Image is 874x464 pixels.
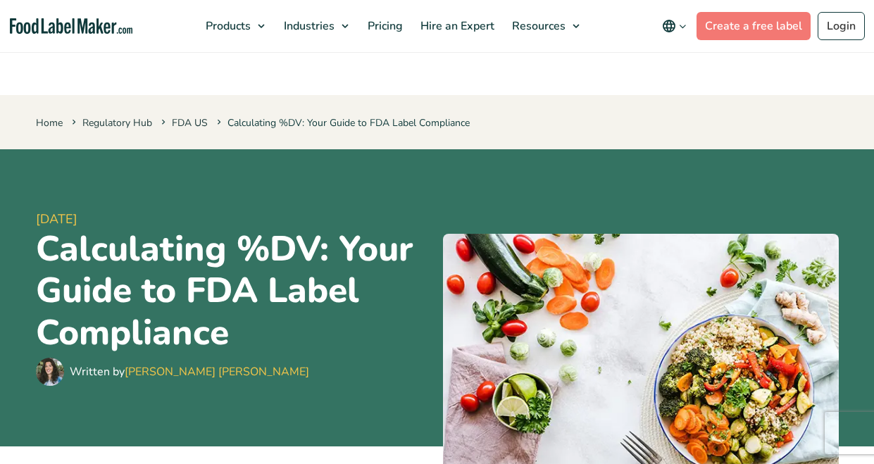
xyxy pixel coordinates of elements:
[70,363,309,380] div: Written by
[172,116,208,130] a: FDA US
[697,12,811,40] a: Create a free label
[416,18,496,34] span: Hire an Expert
[36,229,432,355] h1: Calculating %DV: Your Guide to FDA Label Compliance
[508,18,567,34] span: Resources
[36,358,64,386] img: Maria Abi Hanna - Food Label Maker
[280,18,336,34] span: Industries
[82,116,152,130] a: Regulatory Hub
[201,18,252,34] span: Products
[36,210,432,229] span: [DATE]
[818,12,865,40] a: Login
[125,364,309,380] a: [PERSON_NAME] [PERSON_NAME]
[214,116,470,130] span: Calculating %DV: Your Guide to FDA Label Compliance
[36,116,63,130] a: Home
[363,18,404,34] span: Pricing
